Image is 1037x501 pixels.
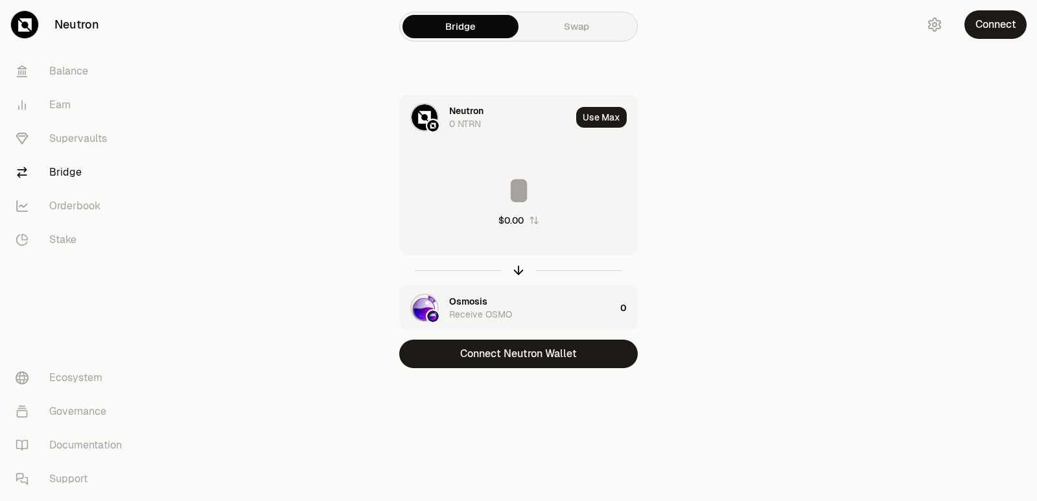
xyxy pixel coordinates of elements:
[498,214,524,227] div: $0.00
[427,120,439,132] img: Neutron Logo
[964,10,1027,39] button: Connect
[402,15,518,38] a: Bridge
[498,214,539,227] button: $0.00
[5,223,140,257] a: Stake
[5,88,140,122] a: Earn
[5,156,140,189] a: Bridge
[412,104,437,130] img: NTRN Logo
[400,95,571,139] div: NTRN LogoNeutron LogoNeutron0 NTRN
[399,340,638,368] button: Connect Neutron Wallet
[449,295,487,308] div: Osmosis
[5,122,140,156] a: Supervaults
[576,107,627,128] button: Use Max
[5,395,140,428] a: Governance
[449,117,481,130] div: 0 NTRN
[518,15,635,38] a: Swap
[5,189,140,223] a: Orderbook
[5,361,140,395] a: Ecosystem
[5,54,140,88] a: Balance
[449,104,484,117] div: Neutron
[400,286,615,330] div: OSMO LogoOsmosis LogoOsmosisReceive OSMO
[5,428,140,462] a: Documentation
[400,286,637,330] button: OSMO LogoOsmosis LogoOsmosisReceive OSMO0
[412,295,437,321] img: OSMO Logo
[620,286,637,330] div: 0
[5,462,140,496] a: Support
[449,308,512,321] div: Receive OSMO
[427,310,439,322] img: Osmosis Logo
